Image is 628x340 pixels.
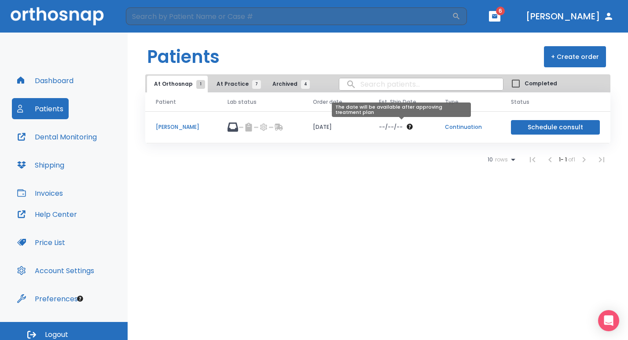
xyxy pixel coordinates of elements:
[126,7,452,25] input: Search by Patient Name or Case #
[339,76,503,93] input: search
[511,98,529,106] span: Status
[313,98,342,106] span: Order date
[217,80,257,88] span: At Practice
[12,154,70,175] button: Shipping
[12,183,68,204] button: Invoices
[511,120,600,135] button: Schedule consult
[559,156,568,163] span: 1 - 1
[252,80,261,89] span: 7
[301,80,310,89] span: 4
[522,8,617,24] button: [PERSON_NAME]
[12,126,102,147] button: Dental Monitoring
[12,70,79,91] button: Dashboard
[379,123,403,131] p: --/--/--
[156,98,176,106] span: Patient
[147,44,220,70] h1: Patients
[544,46,606,67] button: + Create order
[379,98,416,106] span: Est. Ship Date
[76,295,84,303] div: Tooltip anchor
[228,98,257,106] span: Lab status
[598,310,619,331] div: Open Intercom Messenger
[445,98,459,106] span: Type
[147,76,314,92] div: tabs
[156,123,206,131] p: [PERSON_NAME]
[568,156,575,163] span: of 1
[12,232,70,253] button: Price List
[525,80,557,88] span: Completed
[11,7,104,25] img: Orthosnap
[302,111,368,143] td: [DATE]
[488,157,493,163] span: 10
[12,260,99,281] button: Account Settings
[496,7,505,15] span: 6
[445,123,490,131] p: Continuation
[12,288,83,309] button: Preferences
[196,80,205,89] span: 1
[45,330,68,340] span: Logout
[332,102,471,117] div: The date will be available after approving treatment plan
[493,157,508,163] span: rows
[12,204,82,225] button: Help Center
[12,98,69,119] button: Patients
[379,123,424,131] div: The date will be available after approving treatment plan
[154,80,201,88] span: At Orthosnap
[272,80,305,88] span: Archived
